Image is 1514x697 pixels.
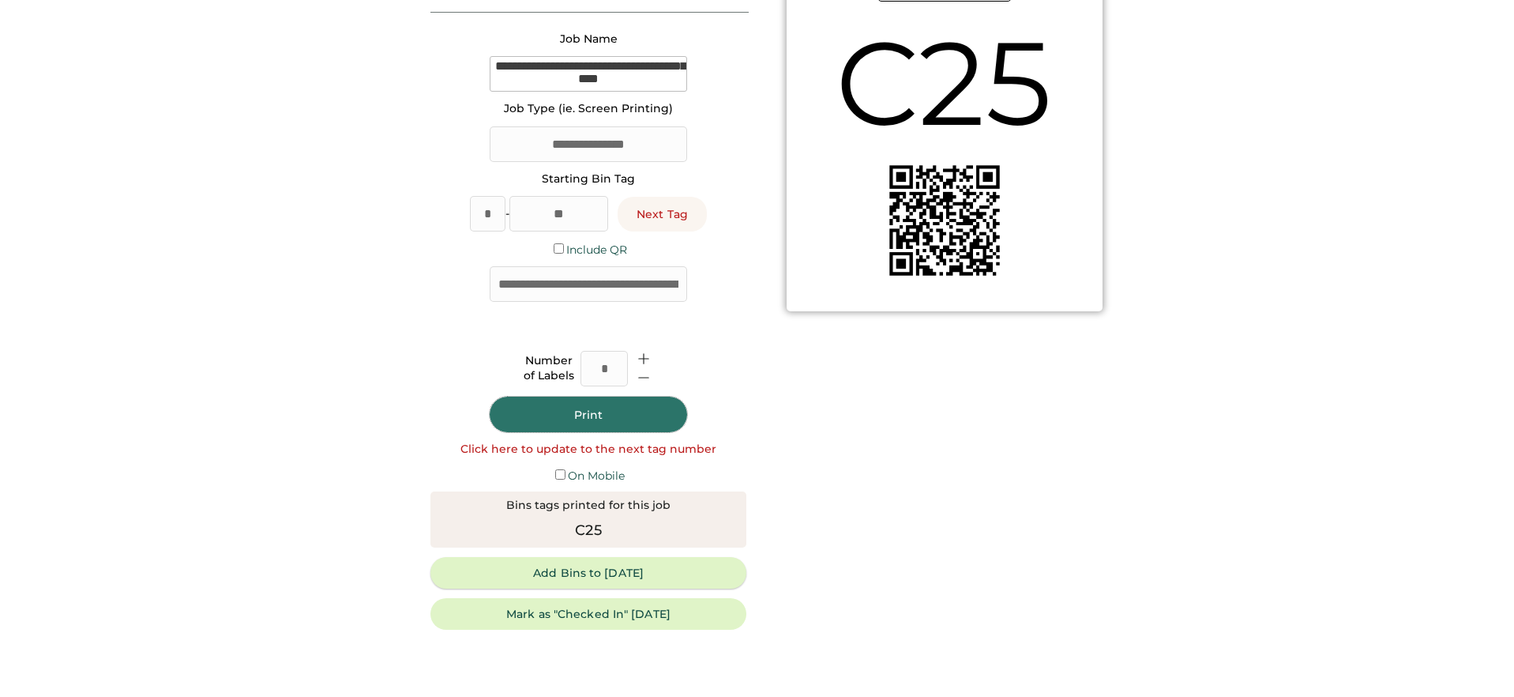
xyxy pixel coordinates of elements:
div: Job Type (ie. Screen Printing) [504,101,673,117]
div: Click here to update to the next tag number [460,442,716,458]
div: Job Name [560,32,618,47]
div: Starting Bin Tag [542,171,635,187]
button: Add Bins to [DATE] [430,557,746,589]
div: Bins tags printed for this job [506,498,671,514]
div: C25 [575,520,602,541]
button: Next Tag [618,197,707,232]
button: Print [490,397,687,432]
div: Number of Labels [524,353,574,384]
button: Mark as "Checked In" [DATE] [430,598,746,630]
label: On Mobile [568,469,625,483]
div: - [505,206,509,222]
div: C25 [836,2,1053,165]
label: Include QR [566,243,627,257]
